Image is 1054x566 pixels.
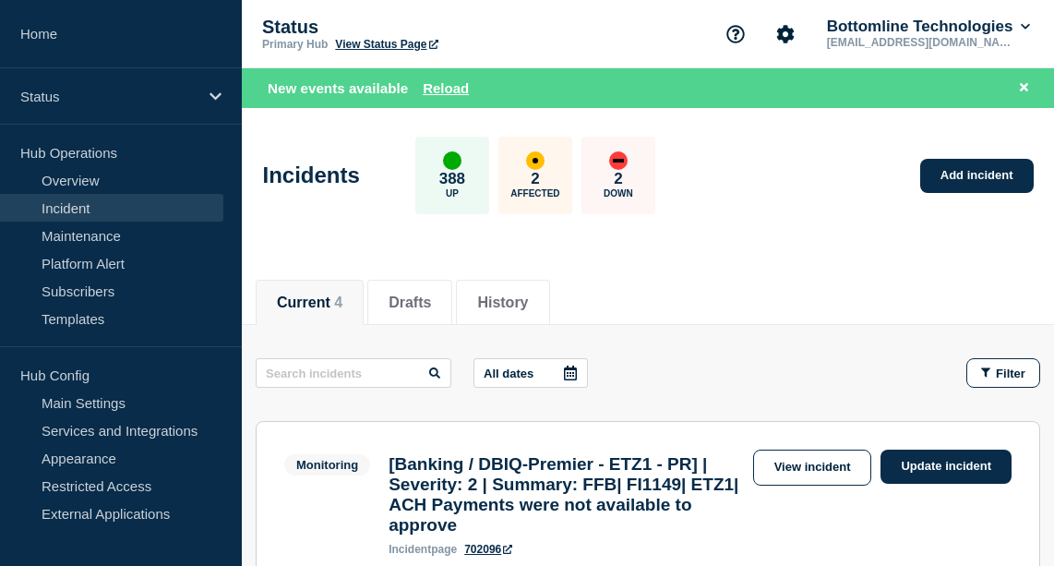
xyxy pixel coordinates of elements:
[446,188,459,199] p: Up
[526,151,545,170] div: affected
[823,36,1015,49] p: [EMAIL_ADDRESS][DOMAIN_NAME]
[443,151,461,170] div: up
[335,38,437,51] a: View Status Page
[277,295,342,311] button: Current 4
[766,15,805,54] button: Account settings
[334,295,342,310] span: 4
[966,358,1040,388] button: Filter
[439,170,465,188] p: 388
[389,454,743,536] h3: [Banking / DBIQ-Premier - ETZ1 - PR] | Severity: 2 | Summary: FFB| FI1149| ETZ1| ACH Payments wer...
[614,170,622,188] p: 2
[880,450,1012,484] a: Update incident
[284,454,370,476] span: Monitoring
[477,295,528,311] button: History
[996,367,1025,380] span: Filter
[823,18,1034,36] button: Bottomline Technologies
[716,15,755,54] button: Support
[262,17,631,38] p: Status
[920,159,1034,193] a: Add incident
[389,543,457,556] p: page
[484,367,533,380] p: All dates
[423,80,469,96] button: Reload
[268,80,408,96] span: New events available
[609,151,628,170] div: down
[389,295,431,311] button: Drafts
[510,188,559,199] p: Affected
[256,358,451,388] input: Search incidents
[263,163,360,188] h1: Incidents
[389,543,431,556] span: incident
[464,543,512,556] a: 702096
[531,170,539,188] p: 2
[473,358,588,388] button: All dates
[20,89,198,104] p: Status
[753,450,872,486] a: View incident
[604,188,633,199] p: Down
[262,38,328,51] p: Primary Hub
